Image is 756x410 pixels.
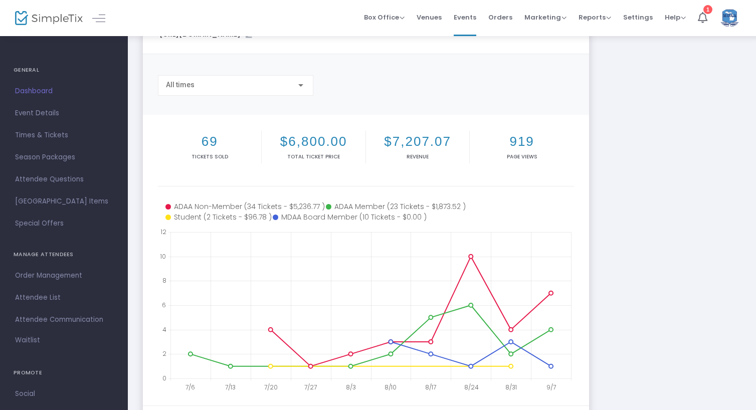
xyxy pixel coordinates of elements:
text: 7/20 [264,383,278,391]
h4: PROMOTE [14,363,114,383]
p: Revenue [368,153,467,160]
h2: 919 [472,134,572,149]
span: All times [166,81,195,89]
span: Attendee List [15,291,113,304]
p: Total Ticket Price [264,153,363,160]
span: Social [15,387,113,400]
span: Settings [623,5,653,30]
span: [GEOGRAPHIC_DATA] Items [15,195,113,208]
h4: MANAGE ATTENDEES [14,245,114,265]
span: Times & Tickets [15,129,113,142]
text: 6 [162,301,166,309]
span: Season Packages [15,151,113,164]
p: Page Views [472,153,572,160]
text: 4 [162,325,166,333]
h2: $6,800.00 [264,134,363,149]
span: Orders [488,5,512,30]
div: 1 [703,5,712,14]
p: Tickets sold [160,153,259,160]
span: Dashboard [15,85,113,98]
text: 12 [160,228,166,236]
span: Special Offers [15,217,113,230]
text: 8/24 [464,383,479,391]
h4: GENERAL [14,60,114,80]
text: 8 [162,276,166,285]
span: Event Details [15,107,113,120]
span: Venues [417,5,442,30]
text: 2 [162,349,166,358]
span: Waitlist [15,335,40,345]
span: Attendee Questions [15,173,113,186]
span: Box Office [364,13,405,22]
span: Marketing [524,13,566,22]
text: 9/7 [546,383,556,391]
text: 7/27 [304,383,317,391]
span: Help [665,13,686,22]
text: 8/10 [385,383,397,391]
text: 7/6 [185,383,195,391]
span: Events [454,5,476,30]
h2: 69 [160,134,259,149]
text: 8/31 [505,383,517,391]
text: 10 [160,252,166,260]
span: Reports [579,13,611,22]
text: 8/17 [425,383,436,391]
h2: $7,207.07 [368,134,467,149]
text: 8/3 [346,383,356,391]
text: 7/13 [225,383,236,391]
text: 0 [162,374,166,382]
span: Order Management [15,269,113,282]
span: Attendee Communication [15,313,113,326]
